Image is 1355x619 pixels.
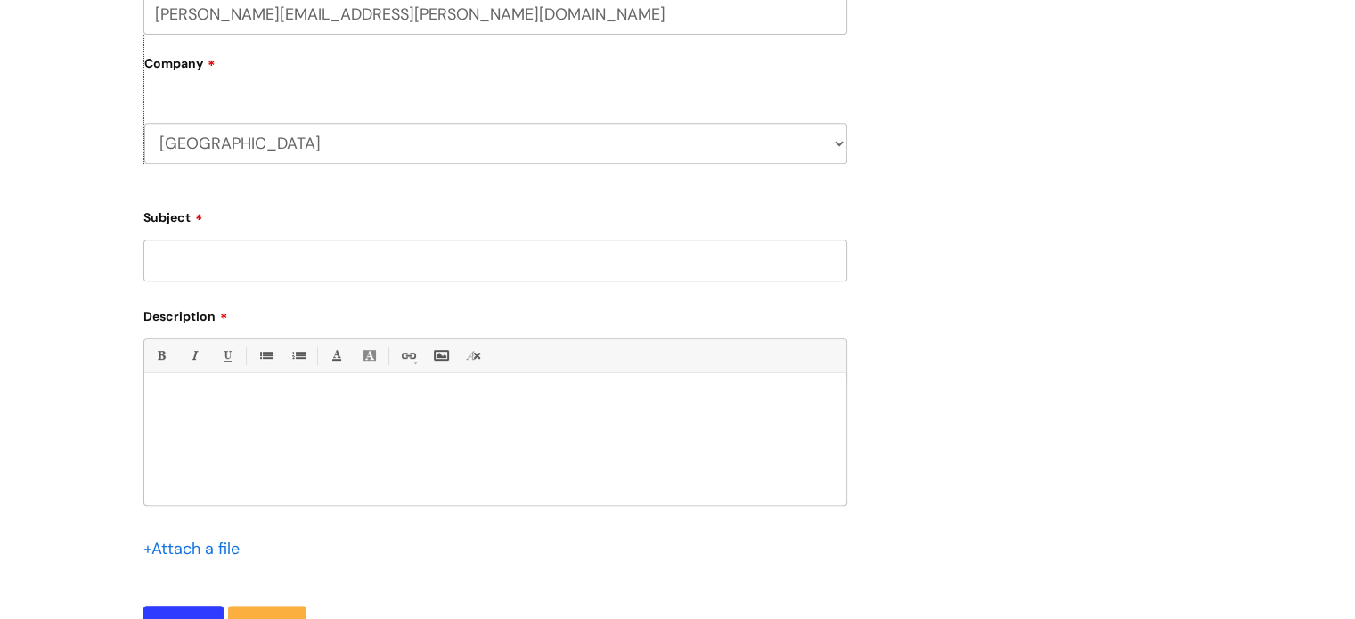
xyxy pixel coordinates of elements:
a: • Unordered List (Ctrl-Shift-7) [254,345,276,367]
label: Description [143,303,847,324]
a: 1. Ordered List (Ctrl-Shift-8) [287,345,309,367]
a: Link [396,345,419,367]
label: Subject [143,204,847,225]
a: Italic (Ctrl-I) [183,345,205,367]
a: Font Color [325,345,347,367]
a: Underline(Ctrl-U) [216,345,238,367]
a: Insert Image... [429,345,452,367]
div: Attach a file [143,534,250,563]
a: Remove formatting (Ctrl-\) [462,345,485,367]
a: Back Color [358,345,380,367]
a: Bold (Ctrl-B) [150,345,172,367]
label: Company [144,50,847,90]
